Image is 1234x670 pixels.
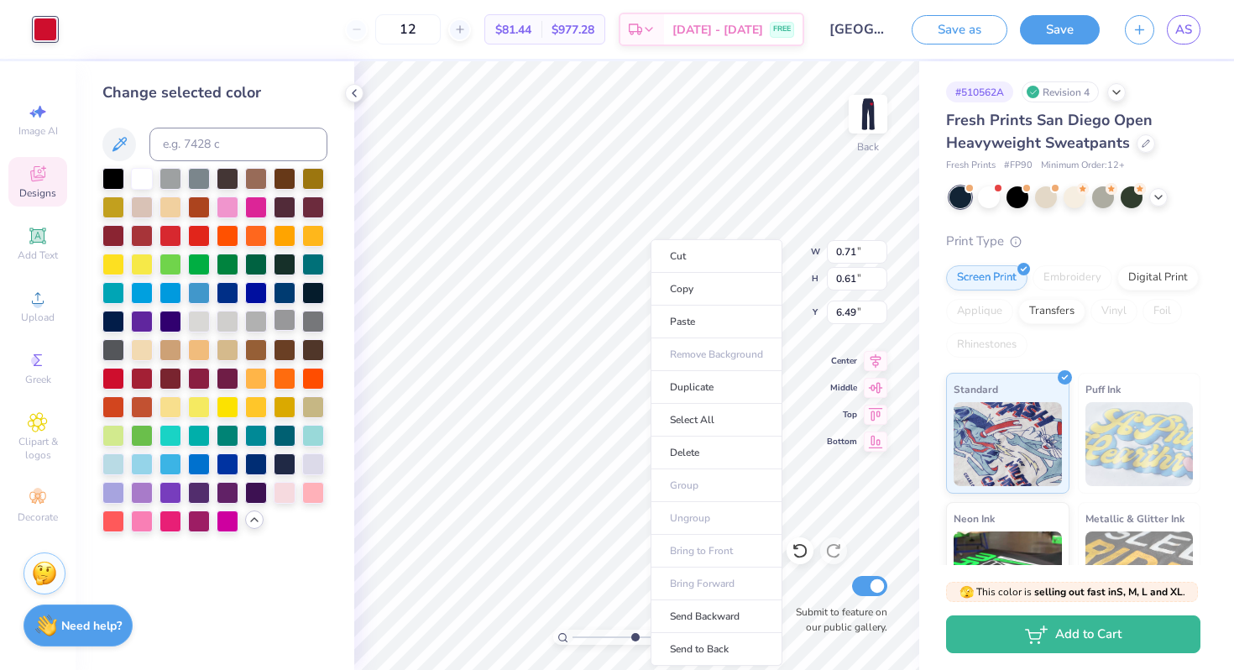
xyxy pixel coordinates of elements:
div: Back [857,139,879,154]
li: Paste [651,306,782,338]
img: Neon Ink [954,531,1062,615]
div: Rhinestones [946,332,1027,358]
span: Standard [954,380,998,398]
li: Copy [651,273,782,306]
span: Upload [21,311,55,324]
span: Greek [25,373,51,386]
div: Embroidery [1033,265,1112,291]
div: Digital Print [1117,265,1199,291]
label: Submit to feature on our public gallery. [787,605,887,635]
span: AS [1175,20,1192,39]
li: Send Backward [651,600,782,633]
span: Top [827,409,857,421]
input: – – [375,14,441,44]
input: e.g. 7428 c [149,128,327,161]
li: Cut [651,239,782,273]
div: Foil [1142,299,1182,324]
strong: Need help? [61,618,122,634]
span: Minimum Order: 12 + [1041,159,1125,173]
span: Designs [19,186,56,200]
img: Metallic & Glitter Ink [1085,531,1194,615]
input: Untitled Design [817,13,899,46]
button: Add to Cart [946,615,1200,653]
li: Delete [651,437,782,469]
div: Screen Print [946,265,1027,291]
span: $977.28 [552,21,594,39]
span: Bottom [827,436,857,448]
span: Middle [827,382,857,394]
div: Applique [946,299,1013,324]
button: Save as [912,15,1007,44]
span: $81.44 [495,21,531,39]
span: Fresh Prints San Diego Open Heavyweight Sweatpants [946,110,1153,153]
li: Duplicate [651,371,782,404]
div: Transfers [1018,299,1085,324]
img: Puff Ink [1085,402,1194,486]
div: Vinyl [1090,299,1137,324]
span: FREE [773,24,791,35]
button: Save [1020,15,1100,44]
span: Decorate [18,510,58,524]
div: Revision 4 [1022,81,1099,102]
div: Change selected color [102,81,327,104]
span: This color is . [959,584,1185,599]
a: AS [1167,15,1200,44]
span: Metallic & Glitter Ink [1085,510,1184,527]
span: 🫣 [959,584,974,600]
span: Center [827,355,857,367]
img: Back [851,97,885,131]
span: [DATE] - [DATE] [672,21,763,39]
span: # FP90 [1004,159,1033,173]
span: Puff Ink [1085,380,1121,398]
li: Select All [651,404,782,437]
span: Image AI [18,124,58,138]
strong: selling out fast in S, M, L and XL [1034,585,1183,599]
li: Send to Back [651,633,782,666]
div: # 510562A [946,81,1013,102]
img: Standard [954,402,1062,486]
span: Neon Ink [954,510,995,527]
div: Print Type [946,232,1200,251]
span: Add Text [18,249,58,262]
span: Fresh Prints [946,159,996,173]
span: Clipart & logos [8,435,67,462]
